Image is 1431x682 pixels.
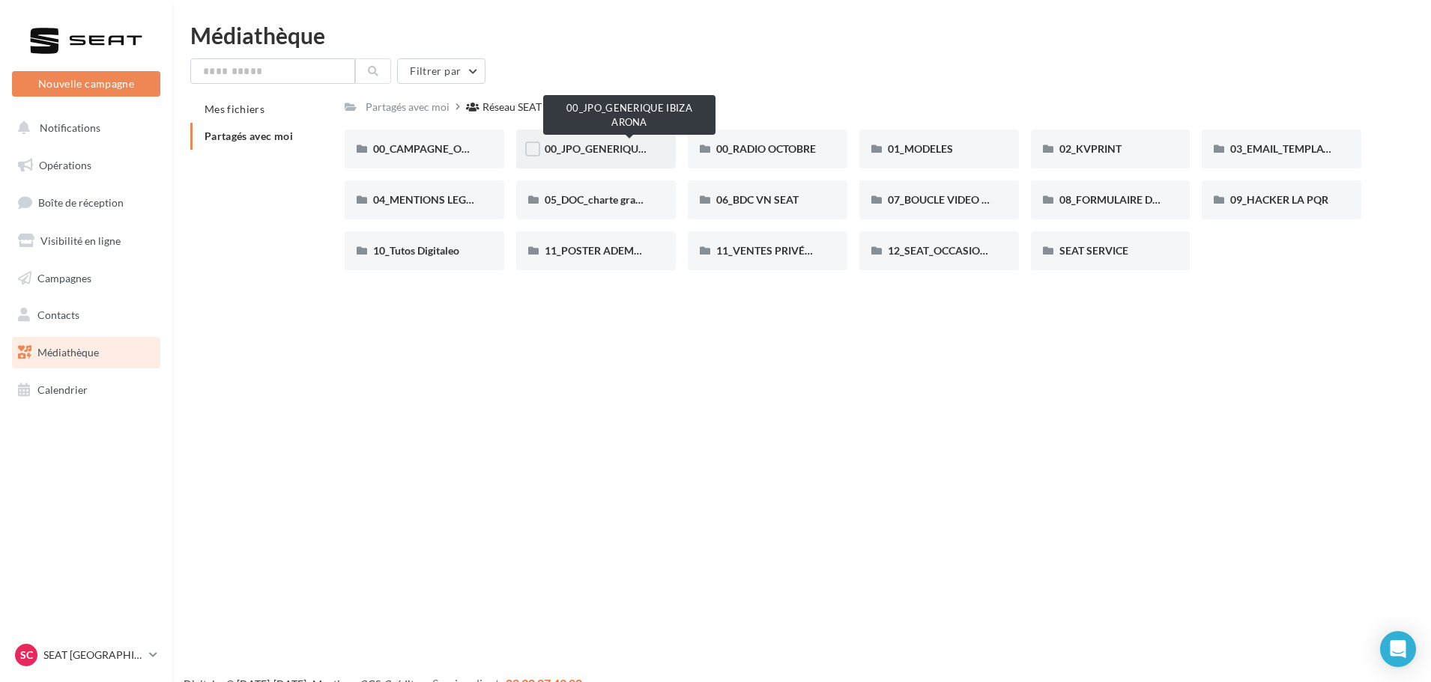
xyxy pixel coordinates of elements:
[1059,142,1122,155] span: 02_KVPRINT
[373,142,501,155] span: 00_CAMPAGNE_OCTOBRE
[9,337,163,368] a: Médiathèque
[205,103,264,115] span: Mes fichiers
[545,244,667,257] span: 11_POSTER ADEME SEAT
[38,196,124,209] span: Boîte de réception
[37,346,99,359] span: Médiathèque
[37,383,88,396] span: Calendrier
[545,142,714,155] span: 00_JPO_GENERIQUE IBIZA ARONA
[9,150,163,181] a: Opérations
[716,193,799,206] span: 06_BDC VN SEAT
[373,244,459,257] span: 10_Tutos Digitaleo
[545,193,727,206] span: 05_DOC_charte graphique + Guidelines
[9,225,163,257] a: Visibilité en ligne
[366,100,450,115] div: Partagés avec moi
[888,244,1057,257] span: 12_SEAT_OCCASIONS_GARANTIES
[397,58,485,84] button: Filtrer par
[43,648,143,663] p: SEAT [GEOGRAPHIC_DATA]
[716,244,844,257] span: 11_VENTES PRIVÉES SEAT
[1230,193,1328,206] span: 09_HACKER LA PQR
[9,299,163,331] a: Contacts
[40,121,100,134] span: Notifications
[37,308,79,321] span: Contacts
[20,648,33,663] span: SC
[9,112,157,144] button: Notifications
[1380,631,1416,667] div: Open Intercom Messenger
[40,234,121,247] span: Visibilité en ligne
[39,159,91,171] span: Opérations
[373,193,572,206] span: 04_MENTIONS LEGALES OFFRES PRESSE
[888,193,1086,206] span: 07_BOUCLE VIDEO ECRAN SHOWROOM
[37,271,91,284] span: Campagnes
[1059,193,1264,206] span: 08_FORMULAIRE DE DEMANDE CRÉATIVE
[1230,142,1394,155] span: 03_EMAIL_TEMPLATE HTML SEAT
[190,24,1413,46] div: Médiathèque
[888,142,953,155] span: 01_MODELES
[9,263,163,294] a: Campagnes
[9,374,163,406] a: Calendrier
[12,71,160,97] button: Nouvelle campagne
[716,142,816,155] span: 00_RADIO OCTOBRE
[205,130,293,142] span: Partagés avec moi
[543,95,715,135] div: 00_JPO_GENERIQUE IBIZA ARONA
[12,641,160,669] a: SC SEAT [GEOGRAPHIC_DATA]
[1059,244,1128,257] span: SEAT SERVICE
[9,186,163,219] a: Boîte de réception
[482,100,542,115] div: Réseau SEAT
